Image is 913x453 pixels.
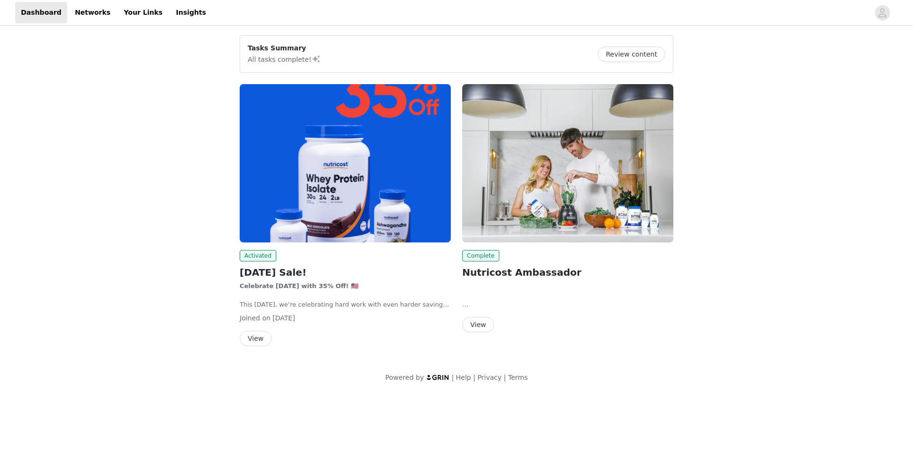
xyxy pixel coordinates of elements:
a: Privacy [477,374,502,381]
span: [DATE] [272,314,295,322]
button: View [462,317,494,332]
img: Nutricost [240,84,451,242]
p: All tasks complete! [248,53,321,65]
strong: Celebrate [DATE] with 35% Off! 🇺🇸 [240,282,359,289]
a: View [240,335,272,342]
span: | [452,374,454,381]
img: Nutricost [462,84,673,242]
div: avatar [878,5,887,20]
button: Review content [598,47,665,62]
img: logo [426,374,450,380]
a: Terms [508,374,527,381]
a: View [462,321,494,328]
span: Joined on [240,314,271,322]
h2: Nutricost Ambassador [462,265,673,280]
a: Your Links [118,2,168,23]
a: Insights [170,2,212,23]
h2: [DATE] Sale! [240,265,451,280]
a: Networks [69,2,116,23]
p: Tasks Summary [248,43,321,53]
span: | [504,374,506,381]
p: This [DATE], we’re celebrating hard work with even harder savings! From , enjoy during our [DATE]... [240,300,451,309]
span: Complete [462,250,499,261]
span: | [473,374,476,381]
a: Help [456,374,471,381]
a: Dashboard [15,2,67,23]
button: View [240,331,272,346]
span: Powered by [385,374,424,381]
span: Activated [240,250,276,261]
